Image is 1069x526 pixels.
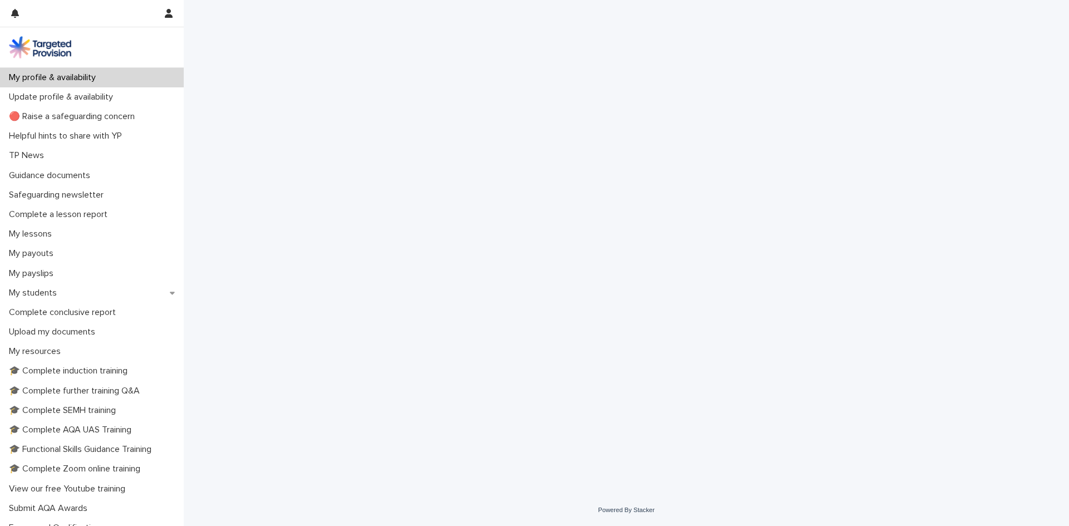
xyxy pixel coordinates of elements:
[4,170,99,181] p: Guidance documents
[4,248,62,259] p: My payouts
[4,503,96,514] p: Submit AQA Awards
[598,507,654,513] a: Powered By Stacker
[4,484,134,494] p: View our free Youtube training
[4,111,144,122] p: 🔴 Raise a safeguarding concern
[4,346,70,357] p: My resources
[4,366,136,376] p: 🎓 Complete induction training
[4,72,105,83] p: My profile & availability
[4,327,104,337] p: Upload my documents
[4,131,131,141] p: Helpful hints to share with YP
[4,444,160,455] p: 🎓 Functional Skills Guidance Training
[4,209,116,220] p: Complete a lesson report
[4,425,140,435] p: 🎓 Complete AQA UAS Training
[4,288,66,298] p: My students
[4,92,122,102] p: Update profile & availability
[4,190,112,200] p: Safeguarding newsletter
[4,229,61,239] p: My lessons
[4,405,125,416] p: 🎓 Complete SEMH training
[4,268,62,279] p: My payslips
[4,307,125,318] p: Complete conclusive report
[4,386,149,396] p: 🎓 Complete further training Q&A
[4,464,149,474] p: 🎓 Complete Zoom online training
[9,36,71,58] img: M5nRWzHhSzIhMunXDL62
[4,150,53,161] p: TP News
